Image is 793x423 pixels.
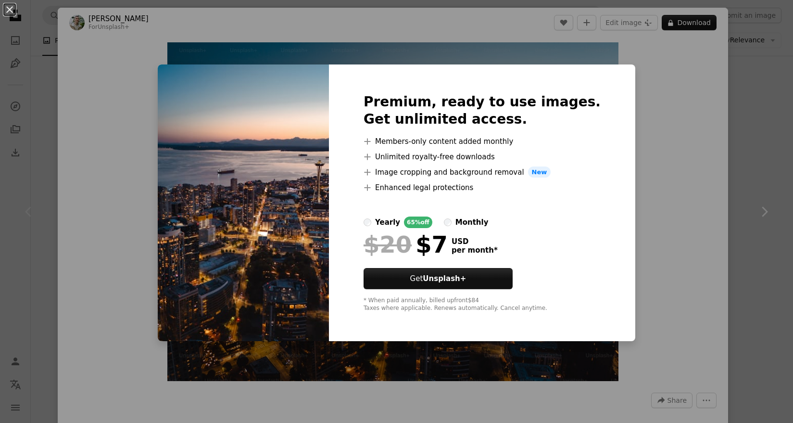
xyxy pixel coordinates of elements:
div: $7 [364,232,448,257]
li: Image cropping and background removal [364,167,601,178]
div: * When paid annually, billed upfront $84 Taxes where applicable. Renews automatically. Cancel any... [364,297,601,312]
div: monthly [455,217,489,228]
input: monthly [444,218,452,226]
button: GetUnsplash+ [364,268,513,289]
img: premium_photo-1721671634787-29a4c29b76f5 [158,64,329,342]
input: yearly65%off [364,218,371,226]
h2: Premium, ready to use images. Get unlimited access. [364,93,601,128]
div: 65% off [404,217,432,228]
span: $20 [364,232,412,257]
li: Enhanced legal protections [364,182,601,193]
strong: Unsplash+ [423,274,466,283]
span: per month * [452,246,498,255]
div: yearly [375,217,400,228]
span: USD [452,237,498,246]
li: Unlimited royalty-free downloads [364,151,601,163]
span: New [528,167,551,178]
li: Members-only content added monthly [364,136,601,147]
